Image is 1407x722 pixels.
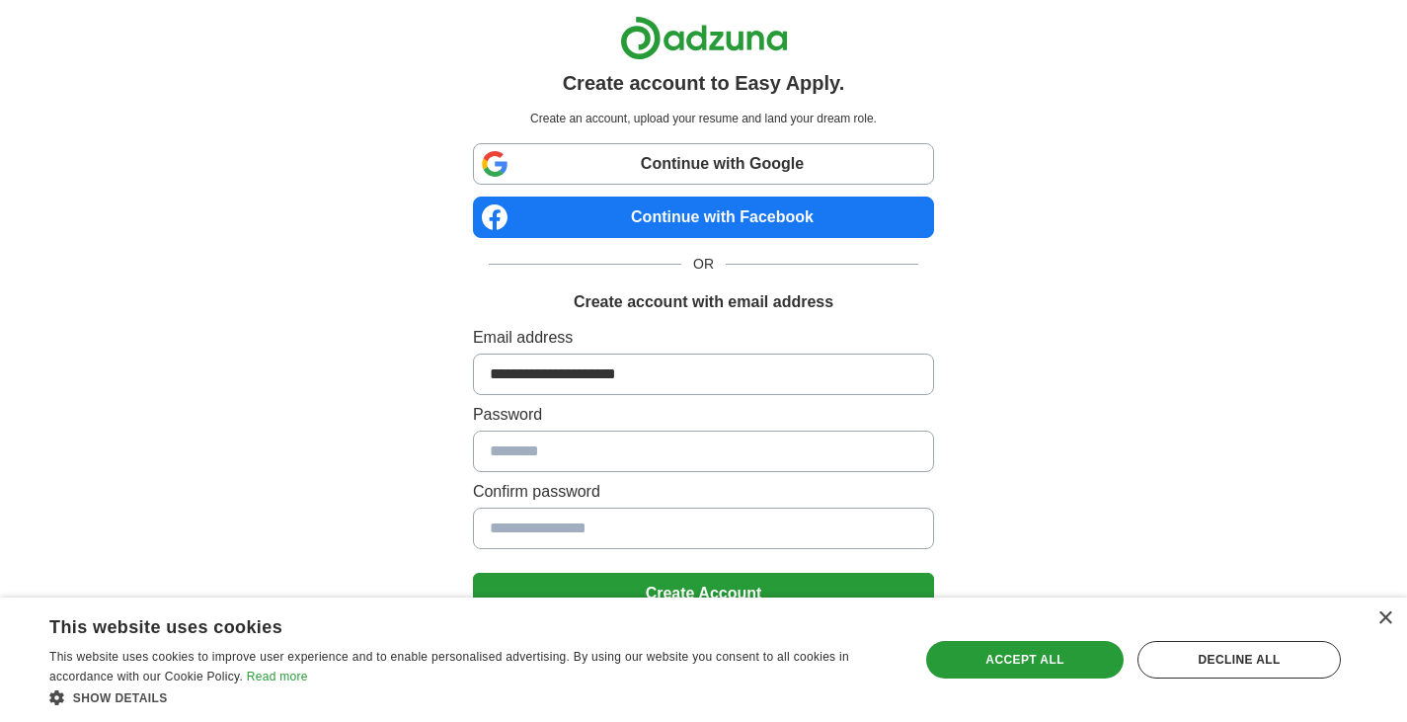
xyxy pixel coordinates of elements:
p: Create an account, upload your resume and land your dream role. [477,110,930,127]
button: Create Account [473,573,934,614]
a: Continue with Facebook [473,197,934,238]
h1: Create account to Easy Apply. [563,68,845,98]
img: Adzuna logo [620,16,788,60]
div: This website uses cookies [49,609,844,639]
h1: Create account with email address [574,290,833,314]
div: Show details [49,687,894,707]
div: Accept all [926,641,1124,679]
a: Continue with Google [473,143,934,185]
span: OR [681,254,726,275]
label: Email address [473,326,934,350]
label: Confirm password [473,480,934,504]
div: Decline all [1137,641,1341,679]
span: This website uses cookies to improve user experience and to enable personalised advertising. By u... [49,650,849,683]
label: Password [473,403,934,427]
a: Read more, opens a new window [247,670,308,683]
div: Close [1377,611,1392,626]
span: Show details [73,691,168,705]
